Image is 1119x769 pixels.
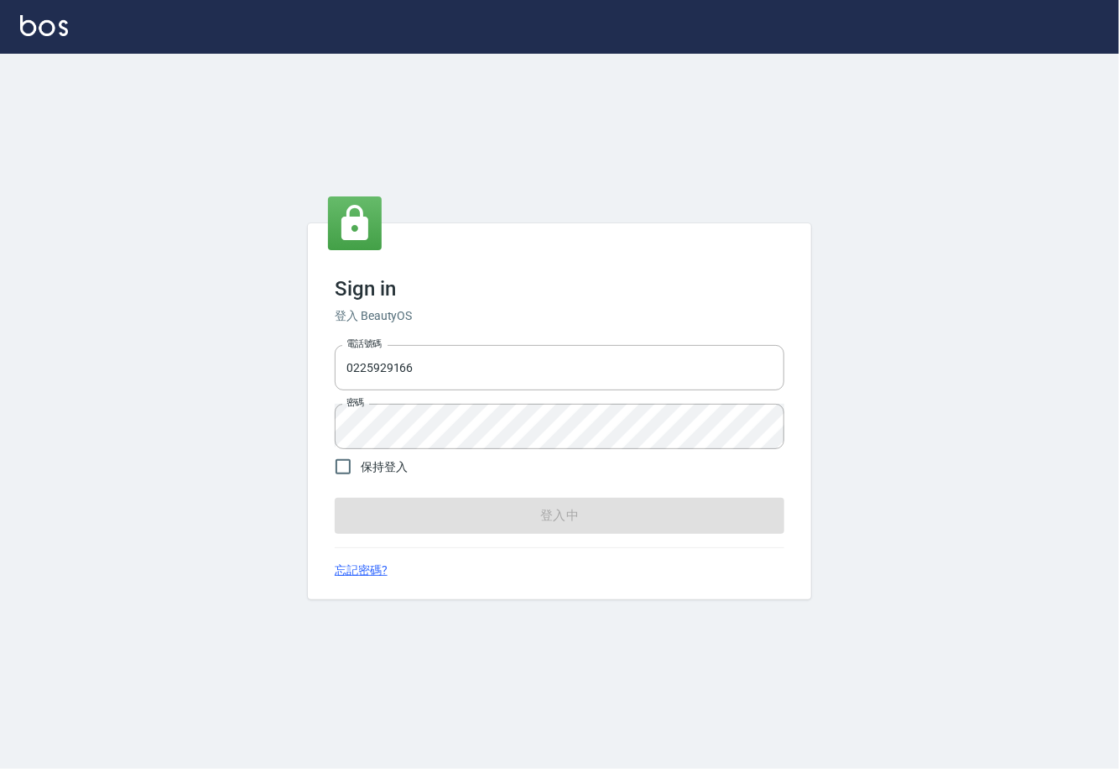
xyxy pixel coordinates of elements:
[335,307,784,325] h6: 登入 BeautyOS
[346,337,382,350] label: 電話號碼
[335,277,784,301] h3: Sign in
[335,562,388,579] a: 忘記密碼?
[20,15,68,36] img: Logo
[361,458,408,476] span: 保持登入
[346,396,364,409] label: 密碼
